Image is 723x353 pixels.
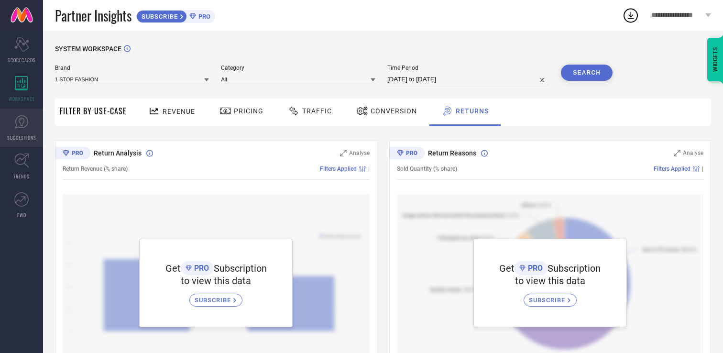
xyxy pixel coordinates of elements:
[526,264,543,273] span: PRO
[340,150,347,156] svg: Zoom
[192,264,209,273] span: PRO
[387,65,549,71] span: Time Period
[674,150,680,156] svg: Zoom
[55,65,209,71] span: Brand
[189,287,242,307] a: SUBSCRIBE
[548,263,601,274] span: Subscription
[683,150,703,156] span: Analyse
[55,147,90,161] div: Premium
[524,287,577,307] a: SUBSCRIBE
[195,297,233,304] span: SUBSCRIBE
[561,65,613,81] button: Search
[55,45,121,53] span: SYSTEM WORKSPACE
[7,134,36,141] span: SUGGESTIONS
[456,107,489,115] span: Returns
[371,107,417,115] span: Conversion
[13,173,30,180] span: TRENDS
[214,263,267,274] span: Subscription
[302,107,332,115] span: Traffic
[234,107,263,115] span: Pricing
[17,211,26,219] span: FWD
[221,65,375,71] span: Category
[368,165,370,172] span: |
[8,56,36,64] span: SCORECARDS
[196,13,210,20] span: PRO
[702,165,703,172] span: |
[60,105,127,117] span: Filter By Use-Case
[163,108,195,115] span: Revenue
[94,149,142,157] span: Return Analysis
[397,165,457,172] span: Sold Quantity (% share)
[320,165,357,172] span: Filters Applied
[181,275,251,287] span: to view this data
[9,95,35,102] span: WORKSPACE
[136,8,215,23] a: SUBSCRIBEPRO
[137,13,180,20] span: SUBSCRIBE
[55,6,131,25] span: Partner Insights
[389,147,425,161] div: Premium
[515,275,585,287] span: to view this data
[428,149,476,157] span: Return Reasons
[63,165,128,172] span: Return Revenue (% share)
[165,263,181,274] span: Get
[654,165,690,172] span: Filters Applied
[622,7,639,24] div: Open download list
[529,297,568,304] span: SUBSCRIBE
[349,150,370,156] span: Analyse
[387,74,549,85] input: Select time period
[499,263,515,274] span: Get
